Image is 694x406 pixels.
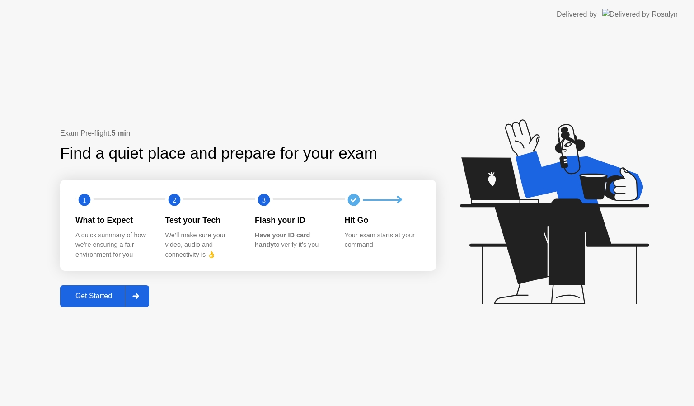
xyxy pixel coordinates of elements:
div: Exam Pre-flight: [60,128,436,139]
text: 1 [83,196,86,204]
div: Test your Tech [165,214,241,226]
div: Get Started [63,292,125,300]
div: to verify it’s you [255,231,330,250]
div: What to Expect [75,214,151,226]
img: Delivered by Rosalyn [602,9,678,19]
b: Have your ID card handy [255,231,310,249]
div: Hit Go [345,214,420,226]
text: 3 [262,196,266,204]
div: Find a quiet place and prepare for your exam [60,142,379,165]
div: Flash your ID [255,214,330,226]
div: Your exam starts at your command [345,231,420,250]
b: 5 min [112,129,131,137]
button: Get Started [60,285,149,307]
text: 2 [172,196,176,204]
div: Delivered by [557,9,597,20]
div: A quick summary of how we’re ensuring a fair environment for you [75,231,151,260]
div: We’ll make sure your video, audio and connectivity is 👌 [165,231,241,260]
